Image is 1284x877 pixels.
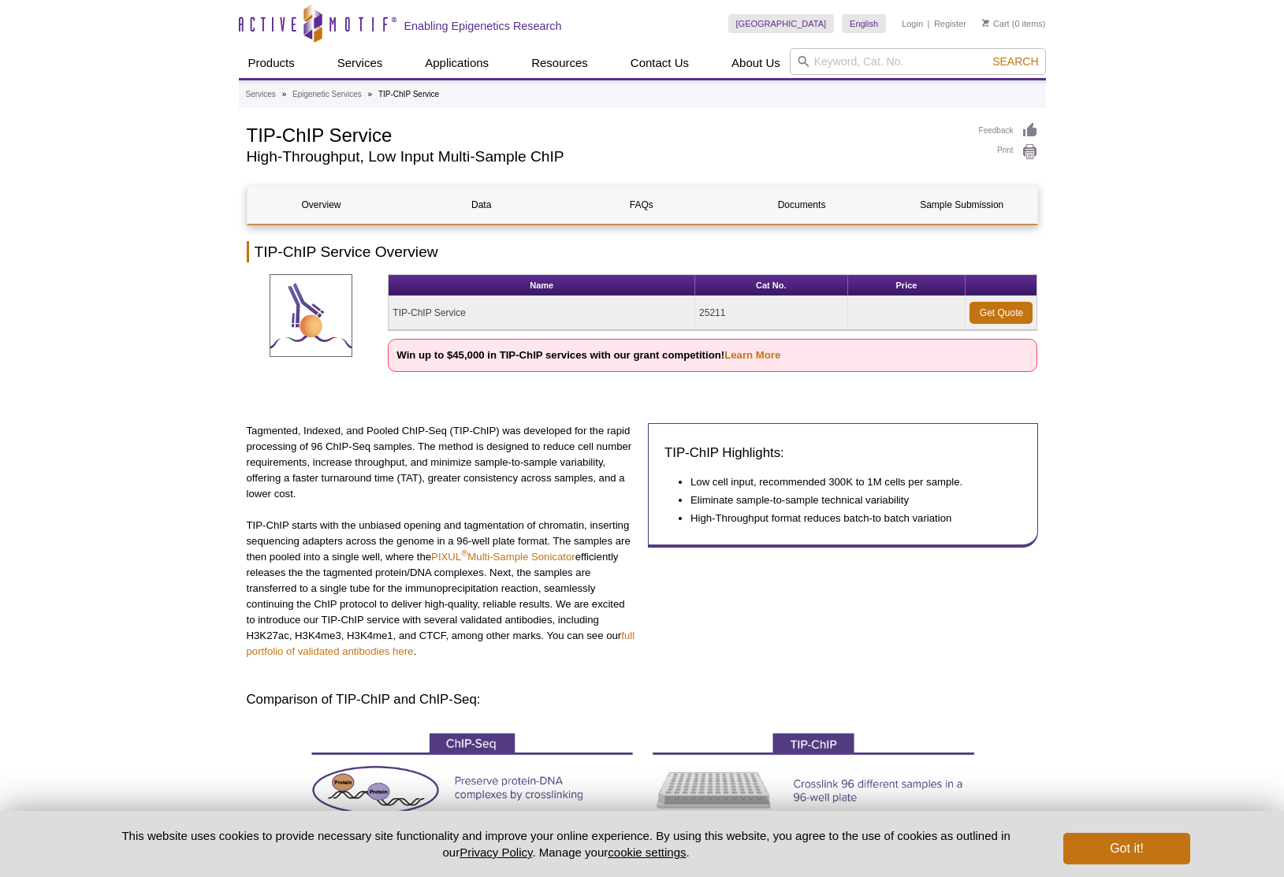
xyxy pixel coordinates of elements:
[690,474,1006,490] li: Low cell input, recommended 300K to 1M cells per sample.
[790,48,1046,75] input: Keyword, Cat. No.
[695,296,847,330] td: 25211
[415,48,498,78] a: Applications
[982,19,989,27] img: Your Cart
[988,54,1043,69] button: Search
[389,275,695,296] th: Name
[728,14,835,33] a: [GEOGRAPHIC_DATA]
[982,18,1010,29] a: Cart
[982,14,1046,33] li: (0 items)
[368,90,373,98] li: »
[888,186,1036,224] a: Sample Submission
[848,275,966,296] th: Price
[247,186,396,224] a: Overview
[461,548,467,558] sup: ®
[246,87,276,102] a: Services
[992,55,1038,68] span: Search
[95,827,1038,860] p: This website uses cookies to provide necessary site functionality and improve your online experie...
[1063,833,1189,864] button: Got it!
[378,90,439,98] li: TIP-ChIP Service
[979,143,1038,161] a: Print
[247,150,963,164] h2: High-Throughput, Low Input Multi-Sample ChIP
[902,18,923,29] a: Login
[621,48,698,78] a: Contact Us
[328,48,393,78] a: Services
[728,186,876,224] a: Documents
[239,48,304,78] a: Products
[247,122,963,146] h1: TIP-ChIP Service
[408,186,556,224] a: Data
[522,48,597,78] a: Resources
[724,349,780,361] a: Learn More
[722,48,790,78] a: About Us
[690,511,1006,526] li: High-Throughput format reduces batch-to batch variation
[389,296,695,330] td: TIP-ChIP Service
[460,845,532,859] a: Privacy Policy
[247,423,637,502] p: Tagmented, Indexed, and Pooled ChIP-Seq (TIP-ChIP) was developed for the rapid processing of 96 C...
[664,444,1022,463] h3: TIP-ChIP Highlights:
[842,14,886,33] a: English
[934,18,966,29] a: Register
[270,274,352,357] img: TIP-ChIP Service
[970,302,1033,324] a: Get Quote
[247,518,637,660] p: TIP-ChIP starts with the unbiased opening and tagmentation of chromatin, inserting sequencing ada...
[928,14,930,33] li: |
[247,690,1038,709] h3: Comparison of TIP-ChIP and ChIP-Seq:
[292,87,362,102] a: Epigenetic Services
[404,19,562,33] h2: Enabling Epigenetics Research
[690,492,1006,508] li: Eliminate sample-to-sample technical variability
[247,241,1038,262] h2: TIP-ChIP Service Overview
[695,275,847,296] th: Cat No.
[431,551,575,563] a: PIXUL®Multi-Sample Sonicator
[282,90,287,98] li: »
[608,845,686,859] button: cookie settings
[568,186,716,224] a: FAQs
[396,349,780,361] strong: Win up to $45,000 in TIP-ChIP services with our grant competition!
[979,122,1038,139] a: Feedback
